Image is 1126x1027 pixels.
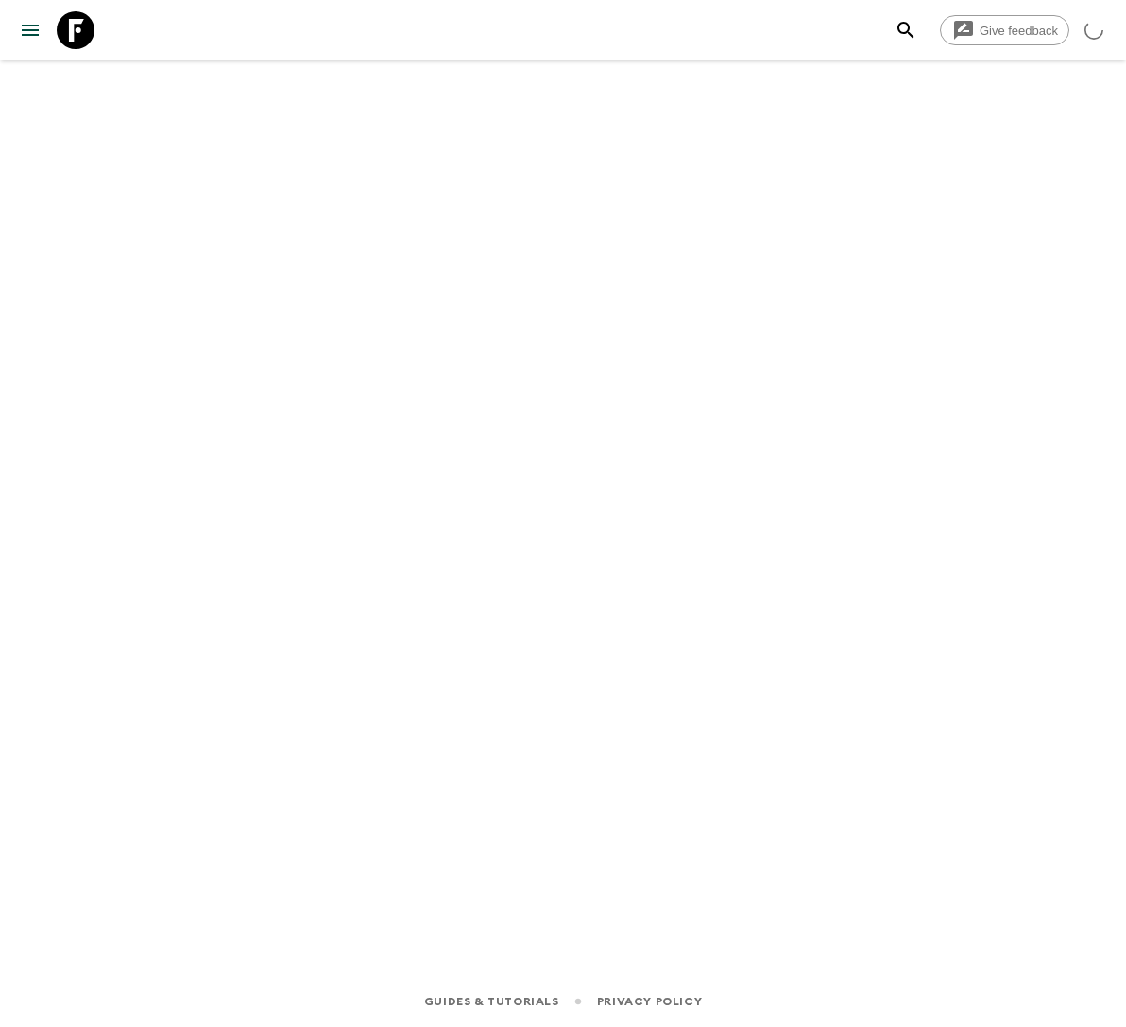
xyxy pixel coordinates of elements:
[940,15,1069,45] a: Give feedback
[11,11,49,49] button: menu
[424,991,559,1012] a: Guides & Tutorials
[887,11,925,49] button: search adventures
[969,24,1068,38] span: Give feedback
[597,991,702,1012] a: Privacy Policy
